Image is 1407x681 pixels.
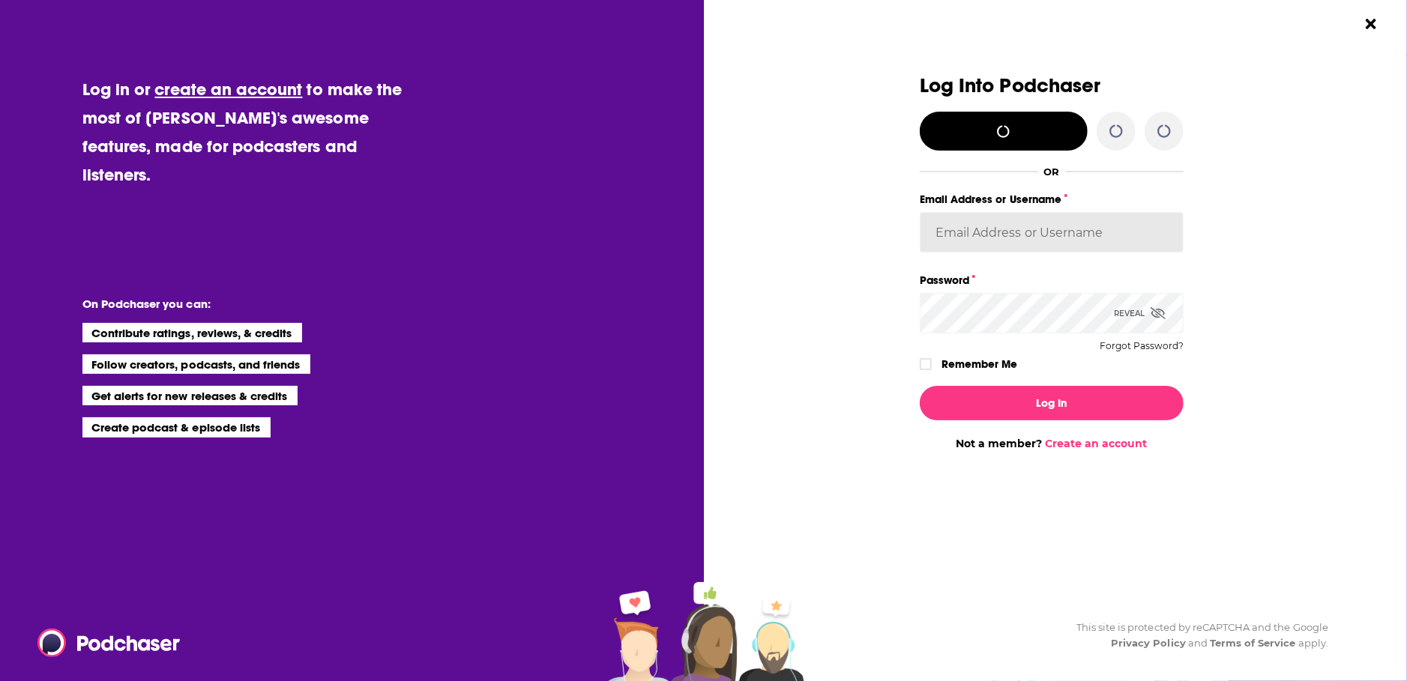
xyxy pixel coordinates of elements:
button: Forgot Password? [1100,341,1184,351]
li: Create podcast & episode lists [82,417,271,437]
a: create an account [154,79,302,100]
li: Get alerts for new releases & credits [82,386,298,405]
label: Password [920,270,1184,290]
li: Contribute ratings, reviews, & credits [82,323,303,342]
a: Privacy Policy [1111,637,1186,649]
a: Create an account [1046,437,1148,450]
li: Follow creators, podcasts, and friends [82,354,311,374]
div: OR [1044,166,1060,178]
h3: Log Into Podchaser [920,75,1184,97]
div: This site is protected by reCAPTCHA and the Google and apply. [1064,620,1328,651]
label: Email Address or Username [920,190,1184,209]
li: On Podchaser you can: [82,297,382,311]
button: Log In [920,386,1184,420]
div: Reveal [1114,293,1166,333]
a: Podchaser - Follow, Share and Rate Podcasts [37,629,169,657]
div: Not a member? [920,437,1184,450]
button: Close Button [1357,10,1385,38]
label: Remember Me [941,354,1017,374]
a: Terms of Service [1210,637,1296,649]
img: Podchaser - Follow, Share and Rate Podcasts [37,629,181,657]
input: Email Address or Username [920,212,1184,252]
